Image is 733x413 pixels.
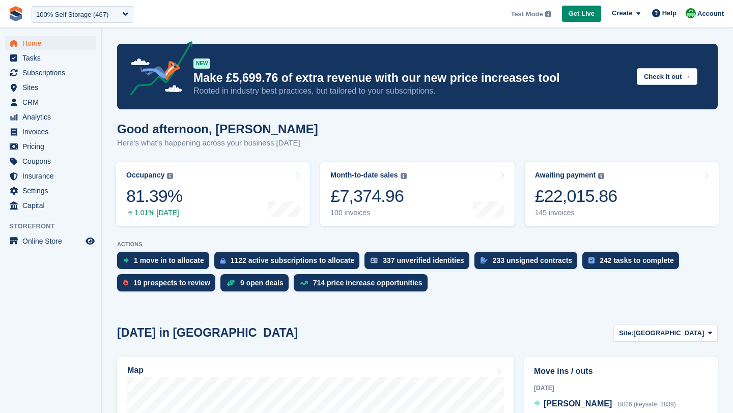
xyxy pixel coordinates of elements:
[22,198,83,213] span: Capital
[5,36,96,50] a: menu
[535,171,596,180] div: Awaiting payment
[22,51,83,65] span: Tasks
[330,186,406,206] div: £7,374.96
[134,256,204,264] div: 1 move in to allocate
[618,401,676,408] span: B026 (keysafe: 3839)
[167,173,173,179] img: icon-info-grey-7440780725fd019a000dd9b08b2336e03edf1995a4989e88bcd33f0948082b44.svg
[534,398,676,411] a: [PERSON_NAME] B026 (keysafe: 3839)
[22,154,83,168] span: Coupons
[5,125,96,139] a: menu
[619,328,633,338] span: Site:
[330,209,406,217] div: 100 invoices
[122,41,193,99] img: price-adjustments-announcement-icon-8257ccfd72463d97f412b2fc003d46551f7dbcb40ab6d574587a9cd5c0d94...
[84,235,96,247] a: Preview store
[582,252,684,274] a: 242 tasks to complete
[22,66,83,80] span: Subscriptions
[588,257,595,263] img: task-75834270c22a3079a89374b754ae025e5fb1db73e45f91037f5363f120a921f8.svg
[5,234,96,248] a: menu
[220,257,225,264] img: active_subscription_to_allocate_icon-d502201f5373d7db506a760aba3b589e785aa758c864c3986d89f69b8ff3...
[22,234,83,248] span: Online Store
[330,171,398,180] div: Month-to-date sales
[22,36,83,50] span: Home
[364,252,474,274] a: 337 unverified identities
[525,162,719,226] a: Awaiting payment £22,015.86 145 invoices
[117,274,220,297] a: 19 prospects to review
[193,58,210,69] div: NEW
[562,6,601,22] a: Get Live
[117,252,214,274] a: 1 move in to allocate
[5,51,96,65] a: menu
[401,173,407,179] img: icon-info-grey-7440780725fd019a000dd9b08b2336e03edf1995a4989e88bcd33f0948082b44.svg
[193,85,629,97] p: Rooted in industry best practices, but tailored to your subscriptions.
[371,257,378,263] img: verify_identity-adf6edd0f0f0b5bbfe63781bf79b02c33cf7c696d77639b501bdc392416b5a36.svg
[535,186,617,206] div: £22,015.86
[231,256,355,264] div: 1122 active subscriptions to allocate
[534,365,708,377] h2: Move ins / outs
[686,8,696,18] img: Laura Carlisle
[123,257,129,263] img: move_ins_to_allocate_icon-fdf77a2bb77ea45bf5b3d319d69a93e2d87916cf1d5bf7949dd705db3b84f3ca.svg
[294,274,433,297] a: 714 price increase opportunities
[5,154,96,168] a: menu
[545,11,551,17] img: icon-info-grey-7440780725fd019a000dd9b08b2336e03edf1995a4989e88bcd33f0948082b44.svg
[22,95,83,109] span: CRM
[493,256,572,264] div: 233 unsigned contracts
[613,324,718,341] button: Site: [GEOGRAPHIC_DATA]
[569,9,595,19] span: Get Live
[474,252,582,274] a: 233 unsigned contracts
[697,9,724,19] span: Account
[240,279,284,287] div: 9 open deals
[5,198,96,213] a: menu
[117,137,318,149] p: Here's what's happening across your business [DATE]
[127,366,144,375] h2: Map
[5,80,96,95] a: menu
[126,209,182,217] div: 1.01% [DATE]
[36,10,108,20] div: 100% Self Storage (467)
[5,139,96,154] a: menu
[5,169,96,183] a: menu
[612,8,632,18] span: Create
[193,71,629,85] p: Make £5,699.76 of extra revenue with our new price increases tool
[8,6,23,21] img: stora-icon-8386f47178a22dfd0bd8f6a31ec36ba5ce8667c1dd55bd0f319d3a0aa187defe.svg
[600,256,674,264] div: 242 tasks to complete
[662,8,676,18] span: Help
[633,328,704,338] span: [GEOGRAPHIC_DATA]
[320,162,514,226] a: Month-to-date sales £7,374.96 100 invoices
[637,68,697,85] button: Check it out →
[22,110,83,124] span: Analytics
[126,186,182,206] div: 81.39%
[5,95,96,109] a: menu
[126,171,164,180] div: Occupancy
[22,125,83,139] span: Invoices
[544,399,612,408] span: [PERSON_NAME]
[534,383,708,393] div: [DATE]
[117,241,718,248] p: ACTIONS
[300,281,308,285] img: price_increase_opportunities-93ffe204e8149a01c8c9dc8f82e8f89637d9d84a8eef4429ea346261dce0b2c0.svg
[22,139,83,154] span: Pricing
[22,80,83,95] span: Sites
[227,279,235,286] img: deal-1b604bf984904fb50ccaf53a9ad4b4a5d6e5aea283cecdc64d6e3604feb123c2.svg
[123,280,128,286] img: prospect-51fa495bee0391a8d652442698ab0144808aea92771e9ea1ae160a38d050c398.svg
[214,252,365,274] a: 1122 active subscriptions to allocate
[5,184,96,198] a: menu
[313,279,422,287] div: 714 price increase opportunities
[9,221,101,231] span: Storefront
[511,9,543,19] span: Test Mode
[117,326,298,340] h2: [DATE] in [GEOGRAPHIC_DATA]
[220,274,294,297] a: 9 open deals
[383,256,464,264] div: 337 unverified identities
[5,110,96,124] a: menu
[5,66,96,80] a: menu
[22,169,83,183] span: Insurance
[133,279,210,287] div: 19 prospects to review
[116,162,310,226] a: Occupancy 81.39% 1.01% [DATE]
[117,122,318,136] h1: Good afternoon, [PERSON_NAME]
[481,257,488,263] img: contract_signature_icon-13c848040528278c33f63329250d36e43548de30e8caae1d1a13099fd9432cc5.svg
[598,173,604,179] img: icon-info-grey-7440780725fd019a000dd9b08b2336e03edf1995a4989e88bcd33f0948082b44.svg
[22,184,83,198] span: Settings
[535,209,617,217] div: 145 invoices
